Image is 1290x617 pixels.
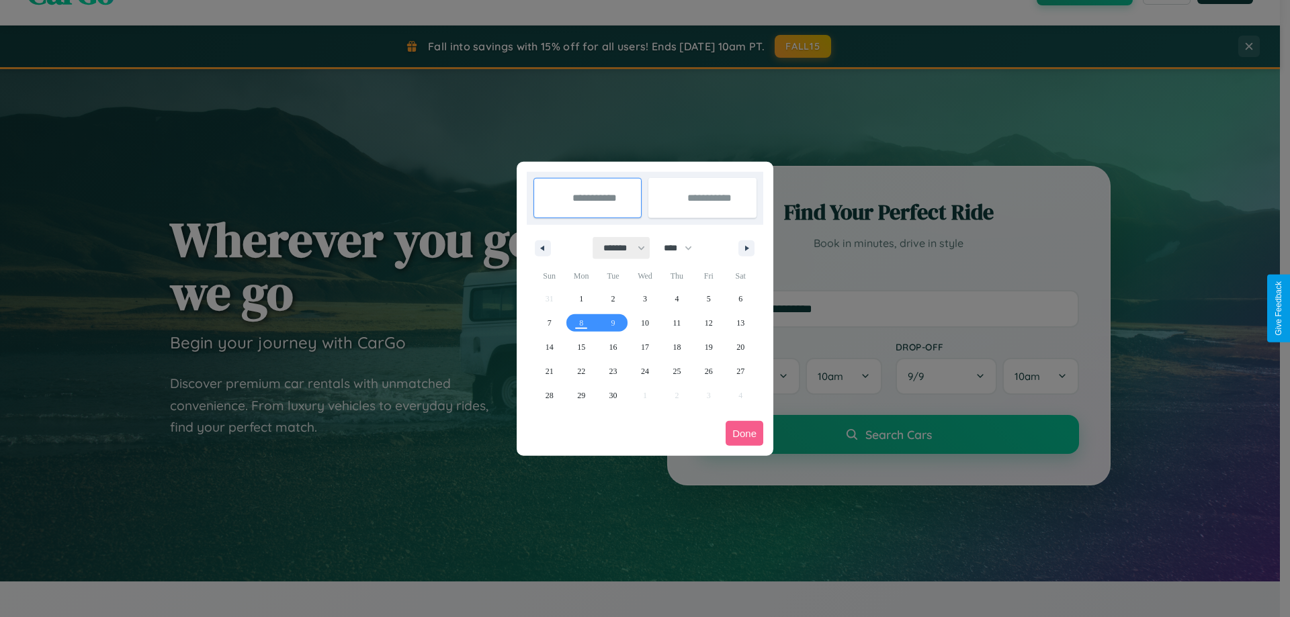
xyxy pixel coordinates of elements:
[533,311,565,335] button: 7
[611,287,615,311] span: 2
[597,359,629,383] button: 23
[641,335,649,359] span: 17
[629,287,660,311] button: 3
[565,311,597,335] button: 8
[661,359,693,383] button: 25
[673,359,681,383] span: 25
[693,287,724,311] button: 5
[641,311,649,335] span: 10
[565,359,597,383] button: 22
[565,383,597,408] button: 29
[609,335,617,359] span: 16
[597,311,629,335] button: 9
[693,359,724,383] button: 26
[693,311,724,335] button: 12
[725,359,757,383] button: 27
[629,265,660,287] span: Wed
[736,335,744,359] span: 20
[609,383,617,408] span: 30
[738,287,742,311] span: 6
[693,265,724,287] span: Fri
[675,287,679,311] span: 4
[1274,281,1283,336] div: Give Feedback
[643,287,647,311] span: 3
[533,359,565,383] button: 21
[661,311,693,335] button: 11
[565,265,597,287] span: Mon
[546,359,554,383] span: 21
[673,335,681,359] span: 18
[705,335,713,359] span: 19
[546,383,554,408] span: 28
[533,265,565,287] span: Sun
[629,311,660,335] button: 10
[725,287,757,311] button: 6
[673,311,681,335] span: 11
[565,287,597,311] button: 1
[705,359,713,383] span: 26
[629,335,660,359] button: 17
[736,359,744,383] span: 27
[725,265,757,287] span: Sat
[597,287,629,311] button: 2
[577,359,585,383] span: 22
[565,335,597,359] button: 15
[597,335,629,359] button: 16
[579,287,583,311] span: 1
[736,311,744,335] span: 13
[661,265,693,287] span: Thu
[597,265,629,287] span: Tue
[693,335,724,359] button: 19
[548,311,552,335] span: 7
[707,287,711,311] span: 5
[609,359,617,383] span: 23
[579,311,583,335] span: 8
[726,421,763,446] button: Done
[577,335,585,359] span: 15
[725,311,757,335] button: 13
[533,383,565,408] button: 28
[661,335,693,359] button: 18
[597,383,629,408] button: 30
[705,311,713,335] span: 12
[533,335,565,359] button: 14
[641,359,649,383] span: 24
[725,335,757,359] button: 20
[661,287,693,311] button: 4
[629,359,660,383] button: 24
[577,383,585,408] span: 29
[611,311,615,335] span: 9
[546,335,554,359] span: 14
